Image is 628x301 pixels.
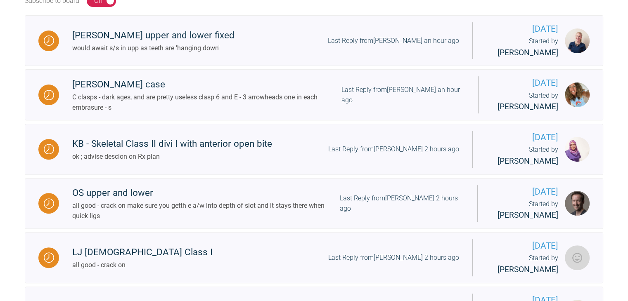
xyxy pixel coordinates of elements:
[565,82,590,107] img: Rebecca Lynne Williams
[486,22,558,36] span: [DATE]
[328,144,459,155] div: Last Reply from [PERSON_NAME] 2 hours ago
[498,156,558,166] span: [PERSON_NAME]
[72,136,272,151] div: KB - Skeletal Class II divi I with anterior open bite
[44,252,54,263] img: Waiting
[72,245,213,260] div: LJ [DEMOGRAPHIC_DATA] Class I
[486,131,558,144] span: [DATE]
[72,151,272,162] div: ok ; advise descion on Rx plan
[492,76,558,90] span: [DATE]
[491,199,558,222] div: Started by
[44,90,54,100] img: Waiting
[44,198,54,209] img: Waiting
[498,265,558,274] span: [PERSON_NAME]
[44,35,54,46] img: Waiting
[486,253,558,276] div: Started by
[72,28,235,43] div: [PERSON_NAME] upper and lower fixed
[565,137,590,162] img: Sadia Bokhari
[72,92,341,113] div: C clasps - dark ages, and are pretty useless clasp 6 and E - 3 arrowheads one in each embrasure - s
[25,69,603,120] a: Waiting[PERSON_NAME] caseC clasps - dark ages, and are pretty useless clasp 6 and E - 3 arrowhead...
[491,185,558,199] span: [DATE]
[25,178,603,229] a: WaitingOS upper and lowerall good - crack on make sure you getth e a/w into depth of slot and it ...
[486,36,558,59] div: Started by
[25,232,603,283] a: WaitingLJ [DEMOGRAPHIC_DATA] Class Iall good - crack onLast Reply from[PERSON_NAME] 2 hours ago[D...
[72,186,340,200] div: OS upper and lower
[72,77,341,92] div: [PERSON_NAME] case
[44,144,54,154] img: Waiting
[498,210,558,220] span: [PERSON_NAME]
[565,28,590,53] img: Olivia Nixon
[498,102,558,111] span: [PERSON_NAME]
[72,200,340,221] div: all good - crack on make sure you getth e a/w into depth of slot and it stays there when quick ligs
[25,15,603,66] a: Waiting[PERSON_NAME] upper and lower fixedwould await s/s in upp as teeth are 'hanging down'Last ...
[486,239,558,253] span: [DATE]
[498,48,558,57] span: [PERSON_NAME]
[565,191,590,216] img: James Crouch Baker
[565,245,590,270] img: Sarah Gatley
[492,90,558,113] div: Started by
[25,124,603,175] a: WaitingKB - Skeletal Class II divi I with anterior open biteok ; advise descion on Rx planLast Re...
[340,193,464,214] div: Last Reply from [PERSON_NAME] 2 hours ago
[72,260,213,270] div: all good - crack on
[486,144,558,167] div: Started by
[341,85,465,106] div: Last Reply from [PERSON_NAME] an hour ago
[328,252,459,263] div: Last Reply from [PERSON_NAME] 2 hours ago
[72,43,235,54] div: would await s/s in upp as teeth are 'hanging down'
[328,35,459,46] div: Last Reply from [PERSON_NAME] an hour ago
